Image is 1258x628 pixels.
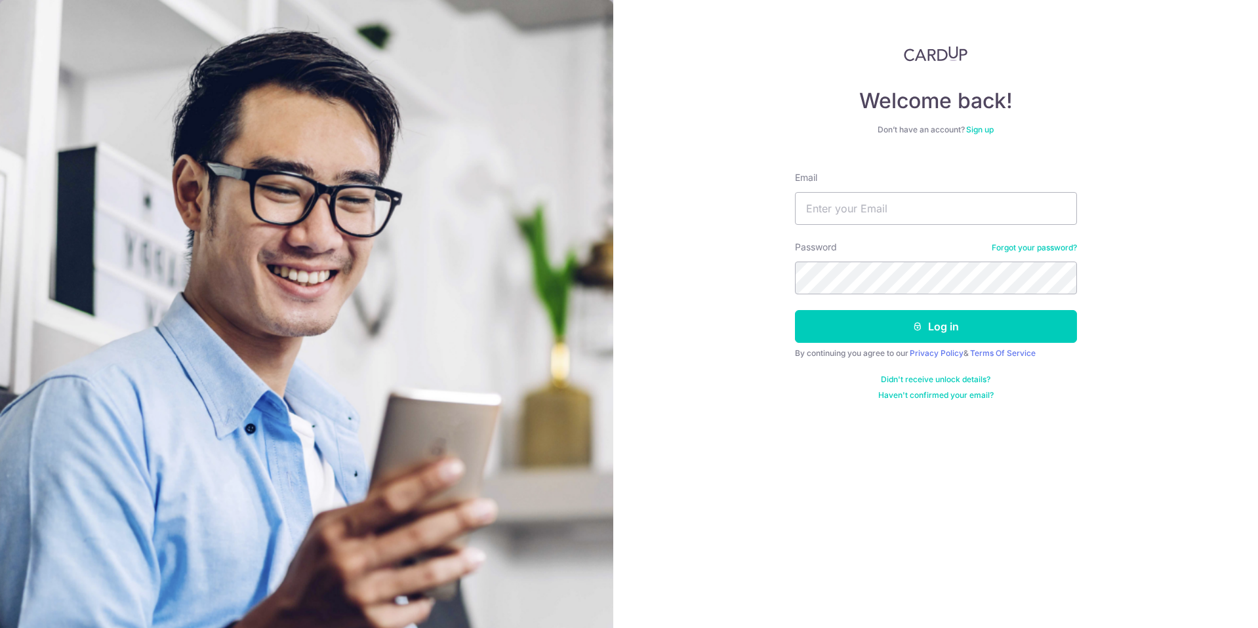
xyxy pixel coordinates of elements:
[992,243,1077,253] a: Forgot your password?
[795,88,1077,114] h4: Welcome back!
[795,125,1077,135] div: Don’t have an account?
[795,171,817,184] label: Email
[966,125,994,134] a: Sign up
[795,241,837,254] label: Password
[881,374,990,385] a: Didn't receive unlock details?
[910,348,964,358] a: Privacy Policy
[970,348,1036,358] a: Terms Of Service
[904,46,968,62] img: CardUp Logo
[795,348,1077,359] div: By continuing you agree to our &
[878,390,994,401] a: Haven't confirmed your email?
[795,310,1077,343] button: Log in
[795,192,1077,225] input: Enter your Email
